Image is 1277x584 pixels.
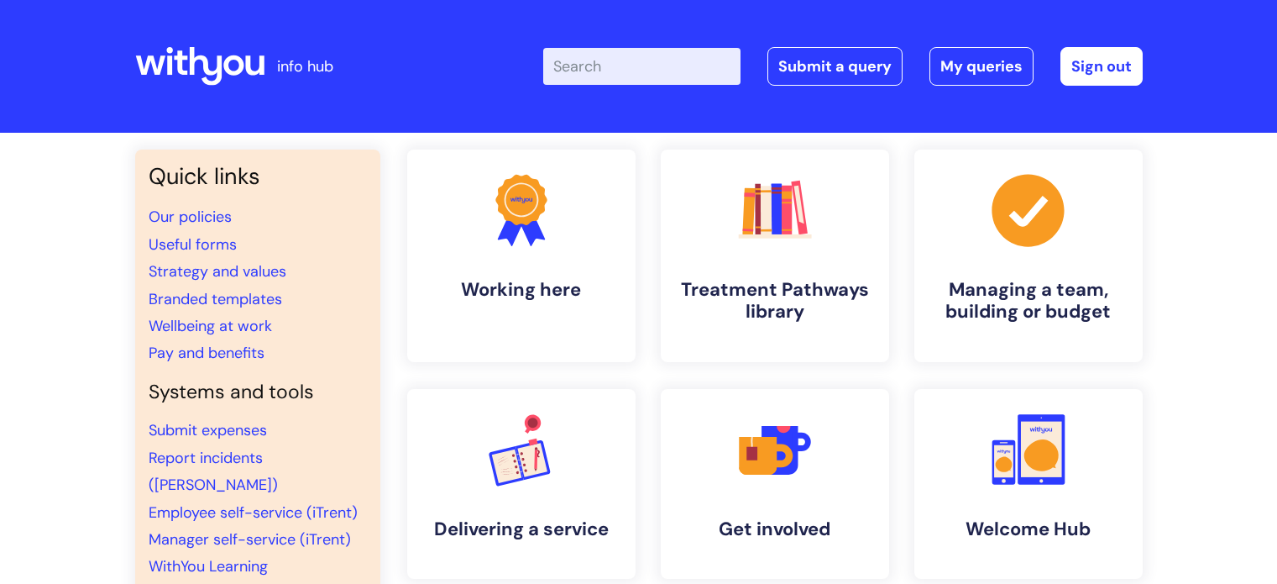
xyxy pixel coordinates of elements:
input: Search [543,48,741,85]
a: WithYou Learning [149,556,268,576]
h4: Systems and tools [149,381,367,404]
a: Report incidents ([PERSON_NAME]) [149,448,278,495]
a: Managing a team, building or budget [914,150,1143,362]
a: Delivering a service [407,389,636,579]
a: Strategy and values [149,261,286,281]
a: My queries [929,47,1034,86]
h4: Delivering a service [421,518,622,540]
a: Our policies [149,207,232,227]
h4: Working here [421,279,622,301]
a: Working here [407,150,636,362]
a: Branded templates [149,289,282,309]
h4: Managing a team, building or budget [928,279,1129,324]
a: Treatment Pathways library [661,150,889,362]
h4: Welcome Hub [928,518,1129,540]
h4: Treatment Pathways library [674,279,876,324]
a: Submit expenses [149,420,267,440]
a: Employee self-service (iTrent) [149,502,358,523]
a: Get involved [661,389,889,579]
p: info hub [277,53,333,80]
a: Useful forms [149,234,237,255]
a: Pay and benefits [149,343,264,363]
div: | - [543,47,1143,86]
a: Manager self-service (iTrent) [149,529,351,550]
a: Sign out [1060,47,1143,86]
h3: Quick links [149,163,367,190]
a: Wellbeing at work [149,316,272,336]
a: Submit a query [767,47,903,86]
a: Welcome Hub [914,389,1143,579]
h4: Get involved [674,518,876,540]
